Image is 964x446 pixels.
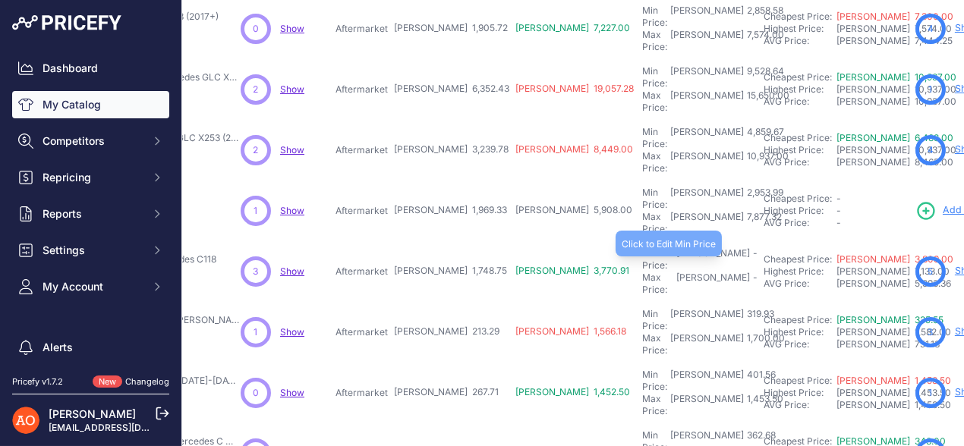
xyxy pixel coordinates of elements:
p: Aftermarket [336,265,388,278]
span: [PERSON_NAME] 1,748.75 [394,265,507,276]
a: Show [280,23,304,34]
div: Highest Price: [764,205,836,217]
span: 0 [253,386,259,400]
a: Cheapest Price: [764,11,832,22]
p: Aftermarket [336,144,388,156]
span: - [836,193,841,204]
span: [PERSON_NAME] 1,969.33 [394,204,507,215]
div: [PERSON_NAME] [670,211,744,235]
span: 3 [928,325,934,339]
span: Click to Edit Min Price [622,238,716,250]
a: [PERSON_NAME] 10,937.00 [836,71,956,83]
a: Show [280,387,304,398]
div: [PERSON_NAME] 5,393.36 [836,278,909,290]
p: Aftermarket [336,326,388,338]
a: [PERSON_NAME] 1,453.50 [836,375,951,386]
div: AVG Price: [764,217,836,229]
div: Min Price: [642,247,673,272]
div: AVG Price: [764,338,836,350]
p: Aftermarket [336,83,388,96]
button: My Account [12,273,169,300]
a: Cheapest Price: [764,132,832,143]
div: AVG Price: [764,96,836,108]
div: [PERSON_NAME] [670,187,744,211]
a: [PERSON_NAME] 3,809.00 [836,253,953,265]
div: Max Price: [642,29,667,53]
div: [PERSON_NAME] [670,65,744,90]
a: Alerts [12,334,169,361]
span: [PERSON_NAME] 8,449.00 [515,143,633,155]
div: [PERSON_NAME] [676,247,750,272]
span: 1 [929,386,933,400]
div: - [750,272,758,296]
span: 1 [254,204,258,218]
span: [PERSON_NAME] 1,582.00 [836,326,951,338]
span: New [93,375,122,388]
a: Show [280,83,304,95]
a: Show [280,326,304,338]
div: [PERSON_NAME] [670,150,744,174]
div: 1,453.50 [744,393,783,417]
div: 2,858.58 [744,5,783,29]
div: [PERSON_NAME] [670,308,744,332]
div: 9,528.64 [744,65,784,90]
span: 1 [254,325,258,339]
a: Changelog [125,376,169,387]
span: 2 [254,83,259,96]
div: Min Price: [642,187,667,211]
a: [EMAIL_ADDRESS][DOMAIN_NAME] [49,422,207,433]
div: 319.93 [744,308,774,332]
div: 10,937.00 [744,150,789,174]
div: Min Price: [642,126,667,150]
div: Min Price: [642,308,667,332]
span: [PERSON_NAME] 10,937.00 [836,144,956,155]
div: 2,953.99 [744,187,783,211]
div: [PERSON_NAME] [670,393,744,417]
a: Cheapest Price: [764,375,832,386]
div: [PERSON_NAME] 1,453.50 [836,399,909,411]
div: 401.56 [744,369,776,393]
span: [PERSON_NAME] 7,227.00 [515,22,630,33]
span: Settings [43,243,142,258]
span: 1 [929,83,933,96]
a: [PERSON_NAME] 335.55 [836,314,944,325]
span: 3 [254,265,259,278]
div: [PERSON_NAME] [670,332,744,356]
span: [PERSON_NAME] 1,452.50 [515,386,630,397]
p: Aftermarket [336,387,388,399]
div: Max Price: [642,332,667,356]
div: 1,700.00 [744,332,785,356]
div: Highest Price: [764,265,836,278]
span: [PERSON_NAME] 5,908.00 [515,204,632,215]
span: - [836,205,841,216]
div: [PERSON_NAME] [670,29,744,53]
span: My Account [43,279,142,294]
a: Cheapest Price: [764,314,832,325]
div: 15,650.00 [744,90,789,114]
span: Show [280,265,304,277]
div: [PERSON_NAME] 751.18 [836,338,909,350]
div: Highest Price: [764,23,836,35]
a: Show [280,205,304,216]
span: [PERSON_NAME] 7,133.00 [836,265,950,277]
span: - [836,217,841,228]
span: [PERSON_NAME] 213.29 [394,325,499,337]
div: Max Price: [642,393,667,417]
div: [PERSON_NAME] 8,465.00 [836,156,909,168]
div: Pricefy v1.7.2 [12,375,63,388]
a: Dashboard [12,55,169,82]
span: [PERSON_NAME] 6,352.43 [394,83,509,94]
nav: Sidebar [12,55,169,419]
button: Reports [12,200,169,228]
button: Settings [12,237,169,264]
a: Cheapest Price: [764,71,832,83]
div: AVG Price: [764,399,836,411]
div: [PERSON_NAME] [670,90,744,114]
span: Repricing [43,170,142,185]
div: 7,574.00 [744,29,784,53]
div: Max Price: [642,150,667,174]
div: Max Price: [642,211,667,235]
